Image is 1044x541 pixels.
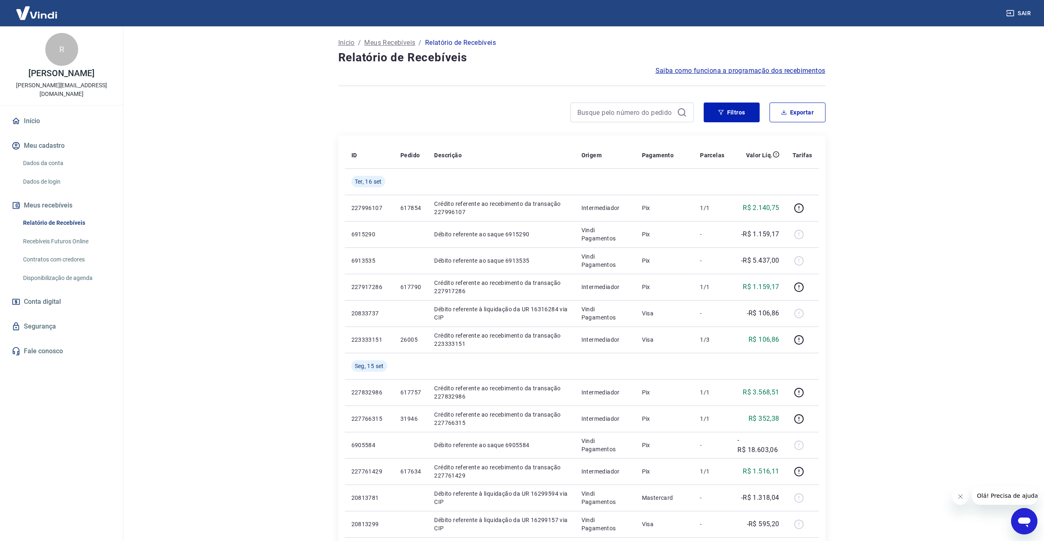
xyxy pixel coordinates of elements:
[351,388,387,396] p: 227832986
[642,441,687,449] p: Pix
[1004,6,1034,21] button: Sair
[351,204,387,212] p: 227996107
[642,283,687,291] p: Pix
[400,415,421,423] p: 31946
[434,441,568,449] p: Débito referente ao saque 6905584
[434,200,568,216] p: Crédito referente ao recebimento da transação 227996107
[351,336,387,344] p: 223333151
[741,493,779,503] p: -R$ 1.318,04
[642,494,687,502] p: Mastercard
[581,226,629,243] p: Vindi Pagamentos
[700,467,724,476] p: 1/1
[20,173,113,190] a: Dados de login
[952,488,969,505] iframe: Fechar mensagem
[434,305,568,322] p: Débito referente à liquidação da UR 16316284 via CIP
[10,112,113,130] a: Início
[581,336,629,344] p: Intermediador
[10,293,113,311] a: Conta digital
[434,151,462,159] p: Descrição
[642,257,687,265] p: Pix
[700,257,724,265] p: -
[642,309,687,317] p: Visa
[642,336,687,344] p: Visa
[10,196,113,215] button: Meus recebíveis
[351,230,387,238] p: 6915290
[10,137,113,155] button: Meu cadastro
[747,519,779,529] p: -R$ 595,20
[5,6,69,12] span: Olá! Precisa de ajuda?
[419,38,421,48] p: /
[10,0,63,26] img: Vindi
[581,252,629,269] p: Vindi Pagamentos
[581,388,629,396] p: Intermediador
[700,336,724,344] p: 1/3
[972,487,1037,505] iframe: Mensagem da empresa
[24,296,61,308] span: Conta digital
[351,309,387,317] p: 20833737
[434,463,568,480] p: Crédito referente ao recebimento da transação 227761429
[700,151,724,159] p: Parcelas
[351,441,387,449] p: 6905584
[747,308,779,318] p: -R$ 106,86
[700,309,724,317] p: -
[351,494,387,502] p: 20813781
[364,38,415,48] a: Meus Recebíveis
[434,410,568,427] p: Crédito referente ao recebimento da transação 227766315
[400,467,421,476] p: 617634
[656,66,825,76] a: Saiba como funciona a programação dos recebimentos
[700,283,724,291] p: 1/1
[351,467,387,476] p: 227761429
[642,204,687,212] p: Pix
[581,437,629,453] p: Vindi Pagamentos
[355,362,384,370] span: Seg, 15 set
[741,229,779,239] p: -R$ 1.159,17
[400,388,421,396] p: 617757
[28,69,94,78] p: [PERSON_NAME]
[7,81,116,98] p: [PERSON_NAME][EMAIL_ADDRESS][DOMAIN_NAME]
[642,151,674,159] p: Pagamento
[700,520,724,528] p: -
[351,520,387,528] p: 20813299
[20,233,113,250] a: Recebíveis Futuros Online
[20,155,113,172] a: Dados da conta
[400,204,421,212] p: 617854
[700,494,724,502] p: -
[793,151,812,159] p: Tarifas
[338,38,355,48] a: Início
[642,467,687,476] p: Pix
[741,256,779,266] p: -R$ 5.437,00
[704,103,760,122] button: Filtros
[749,335,779,345] p: R$ 106,86
[434,516,568,532] p: Débito referente à liquidação da UR 16299157 via CIP
[743,282,779,292] p: R$ 1.159,17
[355,177,382,186] span: Ter, 16 set
[358,38,361,48] p: /
[577,106,674,119] input: Busque pelo número do pedido
[581,490,629,506] p: Vindi Pagamentos
[434,384,568,401] p: Crédito referente ao recebimento da transação 227832986
[434,257,568,265] p: Débito referente ao saque 6913535
[642,388,687,396] p: Pix
[700,441,724,449] p: -
[10,317,113,336] a: Segurança
[642,415,687,423] p: Pix
[743,466,779,476] p: R$ 1.516,11
[700,388,724,396] p: 1/1
[700,415,724,423] p: 1/1
[581,204,629,212] p: Intermediador
[581,305,629,322] p: Vindi Pagamentos
[581,516,629,532] p: Vindi Pagamentos
[400,283,421,291] p: 617790
[1011,508,1037,534] iframe: Botão para abrir a janela de mensagens
[737,435,779,455] p: -R$ 18.603,06
[743,203,779,213] p: R$ 2.140,75
[434,331,568,348] p: Crédito referente ao recebimento da transação 223333151
[581,467,629,476] p: Intermediador
[400,336,421,344] p: 26005
[700,204,724,212] p: 1/1
[20,215,113,231] a: Relatório de Recebíveis
[425,38,496,48] p: Relatório de Recebíveis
